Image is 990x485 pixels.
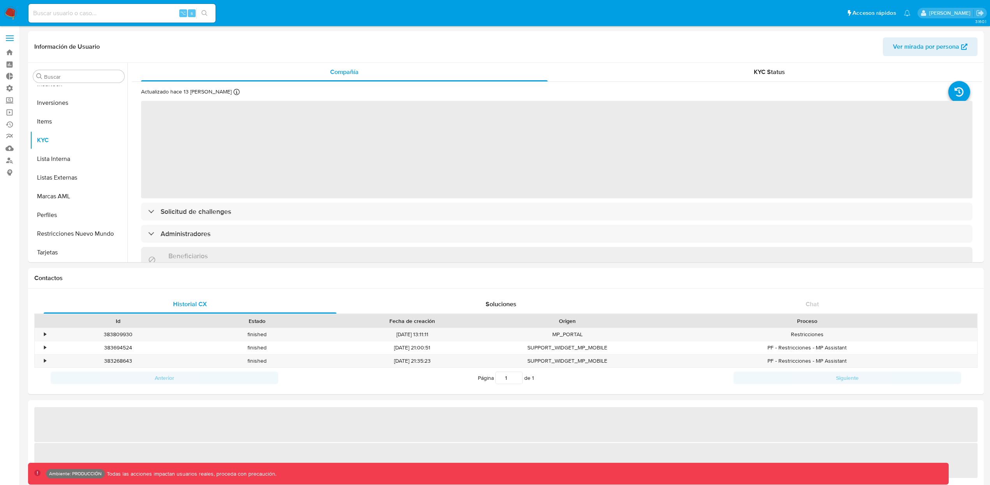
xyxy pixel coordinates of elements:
button: Perfiles [30,206,127,224]
span: Accesos rápidos [852,9,896,17]
div: Origen [503,317,631,325]
div: Estado [193,317,321,325]
a: Salir [976,9,984,17]
div: finished [187,341,327,354]
span: ⌥ [180,9,186,17]
input: Buscar usuario o caso... [28,8,216,18]
p: Ambiente: PRODUCCIÓN [49,472,102,475]
span: Chat [806,300,819,309]
div: finished [187,328,327,341]
div: PF - Restricciones - MP Assistant [637,354,977,367]
button: Listas Externas [30,168,127,187]
div: [DATE] 21:35:23 [327,354,498,367]
div: Proceso [642,317,972,325]
h1: Información de Usuario [34,43,100,51]
div: MP_PORTAL [498,328,637,341]
button: Restricciones Nuevo Mundo [30,224,127,243]
span: Página de [478,372,534,384]
div: • [44,357,46,365]
span: ‌ [141,101,972,198]
span: Soluciones [486,300,516,309]
span: s [191,9,193,17]
p: juan.jsosa@mercadolibre.com.co [929,9,973,17]
button: Buscar [36,73,42,79]
div: SUPPORT_WIDGET_MP_MOBILE [498,354,637,367]
input: Buscar [44,73,121,80]
button: Anterior [51,372,278,384]
div: 383694524 [48,341,187,354]
button: Items [30,112,127,131]
button: search-icon [196,8,212,19]
button: Inversiones [30,93,127,112]
div: SUPPORT_WIDGET_MP_MOBILE [498,341,637,354]
div: [DATE] 13:11:11 [327,328,498,341]
span: Compañía [330,67,359,76]
span: Ver mirada por persona [893,37,959,56]
span: ‌ [34,407,978,442]
div: PF - Restricciones - MP Assistant [637,341,977,354]
div: • [44,331,46,338]
h1: Contactos [34,274,978,282]
span: KYC Status [754,67,785,76]
h3: Solicitud de challenges [161,207,231,216]
div: [DATE] 21:00:51 [327,341,498,354]
div: Solicitud de challenges [141,203,972,220]
p: Sin datos [168,260,208,268]
button: Ver mirada por persona [883,37,978,56]
div: Fecha de creación [332,317,492,325]
button: Tarjetas [30,243,127,262]
h3: Beneficiarios [168,252,208,260]
div: 383268643 [48,354,187,367]
div: 383809930 [48,328,187,341]
div: • [44,344,46,351]
button: Marcas AML [30,187,127,206]
button: Siguiente [734,372,961,384]
button: KYC [30,131,127,150]
p: Actualizado hace 13 [PERSON_NAME] [141,88,232,95]
h3: Administradores [161,229,210,238]
div: Id [54,317,182,325]
div: Restricciones [637,328,977,341]
span: ‌ [34,443,978,478]
div: finished [187,354,327,367]
a: Notificaciones [904,10,910,16]
div: Administradores [141,225,972,243]
span: Historial CX [173,300,207,309]
div: BeneficiariosSin datos [141,247,972,272]
button: Lista Interna [30,150,127,168]
p: Todas las acciones impactan usuarios reales, proceda con precaución. [105,470,276,478]
span: 1 [532,374,534,382]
